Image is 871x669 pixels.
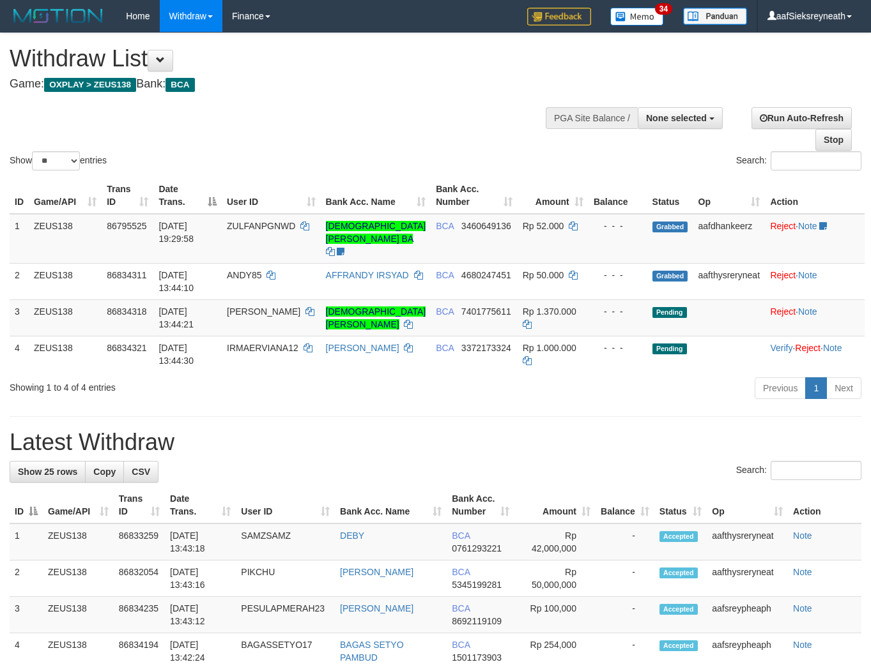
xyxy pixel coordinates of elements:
span: BCA [166,78,194,92]
span: BCA [452,603,470,613]
th: Bank Acc. Name: activate to sort column ascending [335,487,447,523]
a: Note [798,221,817,231]
td: aafthysreryneat [707,523,788,560]
th: Balance: activate to sort column ascending [596,487,654,523]
span: Pending [652,307,687,318]
td: 86832054 [114,560,165,597]
a: Note [793,603,812,613]
span: Copy 8692119109 to clipboard [452,616,502,626]
select: Showentries [32,151,80,170]
th: User ID: activate to sort column ascending [222,177,321,214]
span: BCA [452,530,470,541]
td: 2 [10,560,43,597]
div: PGA Site Balance / [546,107,638,129]
span: Show 25 rows [18,467,77,477]
img: panduan.png [683,8,747,25]
td: [DATE] 13:43:16 [165,560,236,597]
td: · [765,263,865,299]
td: Rp 42,000,000 [514,523,596,560]
span: OXPLAY > ZEUS138 [44,78,136,92]
span: Rp 1.370.000 [523,306,576,317]
th: Action [765,177,865,214]
a: Note [793,567,812,577]
span: BCA [436,221,454,231]
a: Copy [85,461,124,483]
a: Run Auto-Refresh [752,107,852,129]
th: Bank Acc. Number: activate to sort column ascending [431,177,517,214]
td: · [765,299,865,336]
td: 3 [10,299,29,336]
td: [DATE] 13:43:18 [165,523,236,560]
th: Action [788,487,861,523]
span: [DATE] 19:29:58 [158,221,194,244]
span: 86795525 [107,221,146,231]
a: [DEMOGRAPHIC_DATA][PERSON_NAME] BA [326,221,426,244]
td: ZEUS138 [43,597,114,633]
td: 2 [10,263,29,299]
th: Game/API: activate to sort column ascending [29,177,102,214]
th: Status [647,177,693,214]
span: Copy 0761293221 to clipboard [452,543,502,553]
th: ID: activate to sort column descending [10,487,43,523]
a: Previous [755,377,806,399]
img: MOTION_logo.png [10,6,107,26]
span: Grabbed [652,271,688,282]
th: Trans ID: activate to sort column ascending [114,487,165,523]
div: - - - [594,342,642,354]
div: - - - [594,305,642,318]
td: 86834235 [114,597,165,633]
input: Search: [771,461,861,480]
span: Copy 7401775611 to clipboard [461,306,511,317]
span: Accepted [659,604,698,615]
td: aafsreypheaph [707,597,788,633]
span: Accepted [659,640,698,651]
th: Game/API: activate to sort column ascending [43,487,114,523]
a: Note [798,270,817,280]
td: - [596,597,654,633]
th: Bank Acc. Name: activate to sort column ascending [321,177,431,214]
div: - - - [594,220,642,232]
span: Rp 1.000.000 [523,343,576,353]
span: Grabbed [652,222,688,232]
th: Date Trans.: activate to sort column ascending [165,487,236,523]
label: Search: [736,151,861,170]
div: Showing 1 to 4 of 4 entries [10,376,353,394]
th: User ID: activate to sort column ascending [236,487,335,523]
a: Note [823,343,842,353]
span: BCA [436,270,454,280]
th: Op: activate to sort column ascending [707,487,788,523]
span: 86834321 [107,343,146,353]
th: Op: activate to sort column ascending [693,177,766,214]
td: ZEUS138 [29,263,102,299]
td: [DATE] 13:43:12 [165,597,236,633]
a: Show 25 rows [10,461,86,483]
span: ZULFANPGNWD [227,221,295,231]
span: Copy 5345199281 to clipboard [452,580,502,590]
a: AFFRANDY IRSYAD [326,270,409,280]
span: Accepted [659,531,698,542]
td: Rp 100,000 [514,597,596,633]
a: Stop [815,129,852,151]
span: IRMAERVIANA12 [227,343,298,353]
span: Copy 3460649136 to clipboard [461,221,511,231]
td: ZEUS138 [29,214,102,264]
td: - [596,560,654,597]
td: 1 [10,523,43,560]
a: Note [798,306,817,317]
a: [PERSON_NAME] [326,343,399,353]
a: Reject [770,306,796,317]
td: PESULAPMERAH23 [236,597,335,633]
span: ANDY85 [227,270,261,280]
label: Show entries [10,151,107,170]
td: ZEUS138 [43,523,114,560]
a: [PERSON_NAME] [340,603,413,613]
span: CSV [132,467,150,477]
a: Reject [795,343,821,353]
td: aafdhankeerz [693,214,766,264]
a: [PERSON_NAME] [340,567,413,577]
td: 3 [10,597,43,633]
td: Rp 50,000,000 [514,560,596,597]
a: BAGAS SETYO PAMBUD [340,640,404,663]
span: Copy 4680247451 to clipboard [461,270,511,280]
span: None selected [646,113,707,123]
